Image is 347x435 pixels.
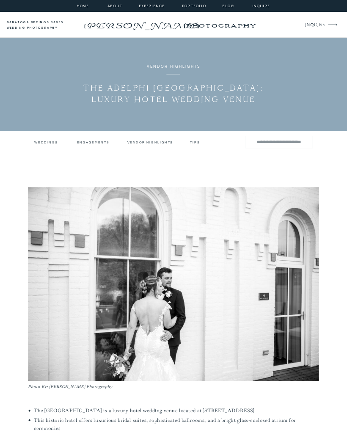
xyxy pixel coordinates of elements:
a: experience [139,3,162,8]
a: Vendor Highlights [147,64,201,69]
h1: The Adelphi [GEOGRAPHIC_DATA]: Luxury Hotel Wedding Venue [72,82,275,105]
a: vendor highlights [127,140,173,144]
a: inquire [251,3,272,8]
a: portfolio [182,3,207,8]
a: engagements [77,140,111,144]
li: This historic hotel offers luxurious bridal suites, sophisticated ballrooms, and a bright glass-e... [34,416,319,432]
img: Bride and groom at a wedding at the Adelphi Hotel by Saratoga wedding photographer Caitlin Miller [28,187,319,381]
a: Weddings [34,140,57,144]
a: photography [174,17,267,33]
a: home [75,3,91,8]
li: The [GEOGRAPHIC_DATA] is a luxury hotel wedding venue located at [STREET_ADDRESS] [34,406,319,415]
a: saratoga springs based wedding photography [7,20,75,30]
a: tips [190,140,201,143]
a: Blog [218,3,239,8]
a: [PERSON_NAME] [83,19,200,28]
em: Photo By: [PERSON_NAME] Photography [28,384,112,389]
a: about [107,3,121,8]
a: INQUIRE [305,22,325,29]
